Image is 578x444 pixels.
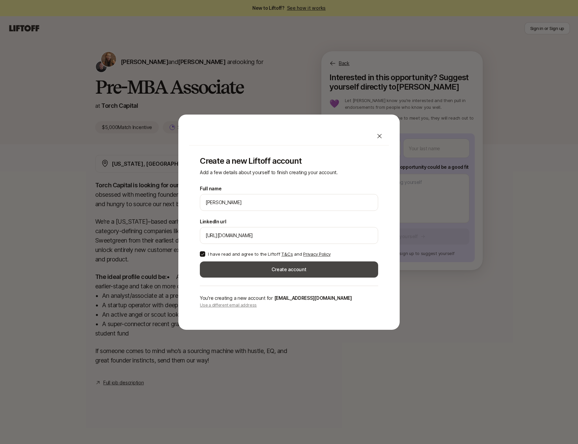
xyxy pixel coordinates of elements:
p: I have read and agree to the Liftoff and [208,251,330,257]
a: T&Cs [281,251,293,257]
p: Use a different email address [200,302,378,308]
p: Create a new Liftoff account [200,156,378,166]
p: We'll use [PERSON_NAME] as your preferred name. [200,212,317,214]
button: Create account [200,261,378,278]
label: Full name [200,185,221,193]
button: I have read and agree to the Liftoff T&Cs and Privacy Policy [200,251,205,257]
p: You're creating a new account for [200,294,378,302]
p: Add a few details about yourself to finish creating your account. [200,168,378,177]
a: Privacy Policy [303,251,330,257]
span: [EMAIL_ADDRESS][DOMAIN_NAME] [274,295,352,301]
label: LinkedIn url [200,218,226,226]
input: e.g. https://www.linkedin.com/in/melanie-perkins [206,231,372,240]
input: e.g. Melanie Perkins [206,198,372,207]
